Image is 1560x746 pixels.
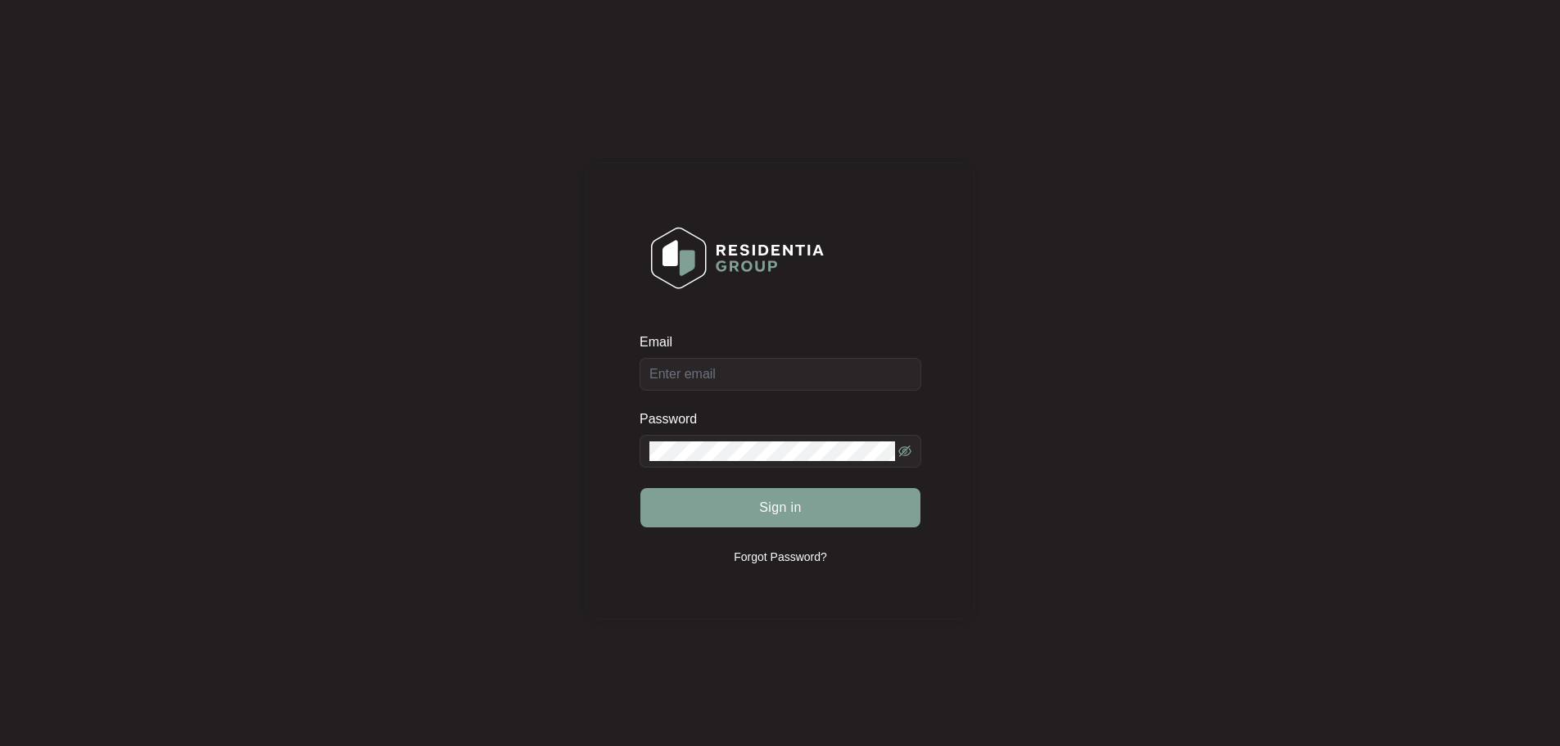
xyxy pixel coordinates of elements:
[734,549,827,565] p: Forgot Password?
[640,358,921,391] input: Email
[898,445,911,458] span: eye-invisible
[640,334,684,350] label: Email
[640,411,709,427] label: Password
[640,488,920,527] button: Sign in
[649,441,895,461] input: Password
[759,498,802,518] span: Sign in
[640,216,834,300] img: Login Logo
